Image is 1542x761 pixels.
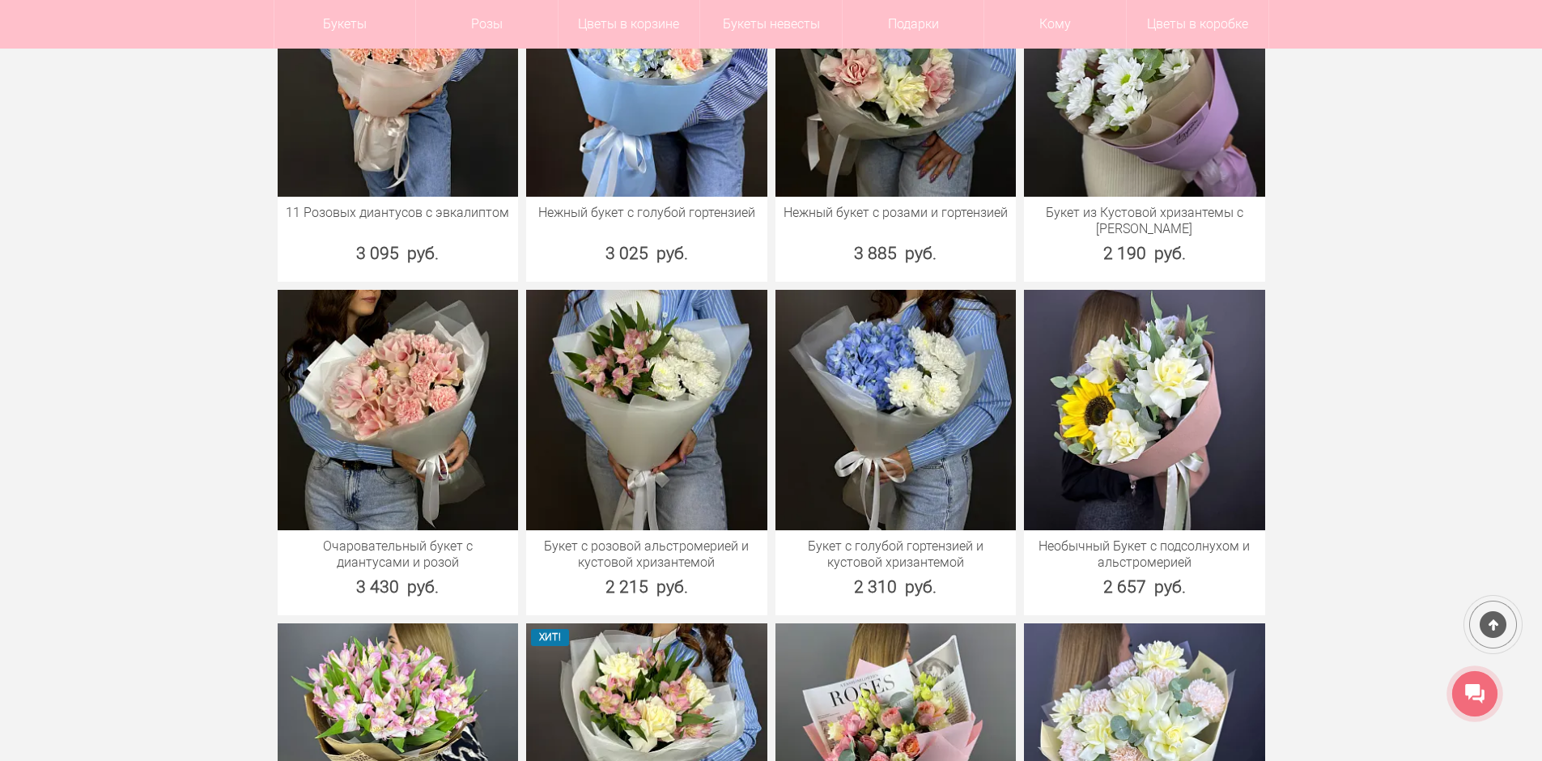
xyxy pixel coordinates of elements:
img: Необычный Букет с подсолнухом и альстромерией [1024,290,1265,531]
a: Букет из Кустовой хризантемы с [PERSON_NAME] [1032,205,1257,237]
img: Очаровательный букет с диантусами и розой [278,290,519,531]
a: Необычный Букет с подсолнухом и альстромерией [1032,538,1257,571]
a: Очаровательный букет с диантусами и розой [286,538,511,571]
div: 2 310 руб. [775,575,1017,599]
div: 3 885 руб. [775,241,1017,266]
span: ХИТ! [531,629,569,646]
a: Букет с розовой альстромерией и кустовой хризантемой [534,538,759,571]
div: 3 025 руб. [526,241,767,266]
img: Букет с голубой гортензией и кустовой хризантемой [775,290,1017,531]
div: 2 215 руб. [526,575,767,599]
a: Нежный букет с розами и гортензией [784,205,1009,221]
img: Букет с розовой альстромерией и кустовой хризантемой [526,290,767,531]
a: Букет с голубой гортензией и кустовой хризантемой [784,538,1009,571]
div: 3 095 руб. [278,241,519,266]
a: 11 Розовых диантусов с эвкалиптом [286,205,511,221]
div: 3 430 руб. [278,575,519,599]
div: 2 657 руб. [1024,575,1265,599]
a: Нежный букет с голубой гортензией [534,205,759,221]
div: 2 190 руб. [1024,241,1265,266]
